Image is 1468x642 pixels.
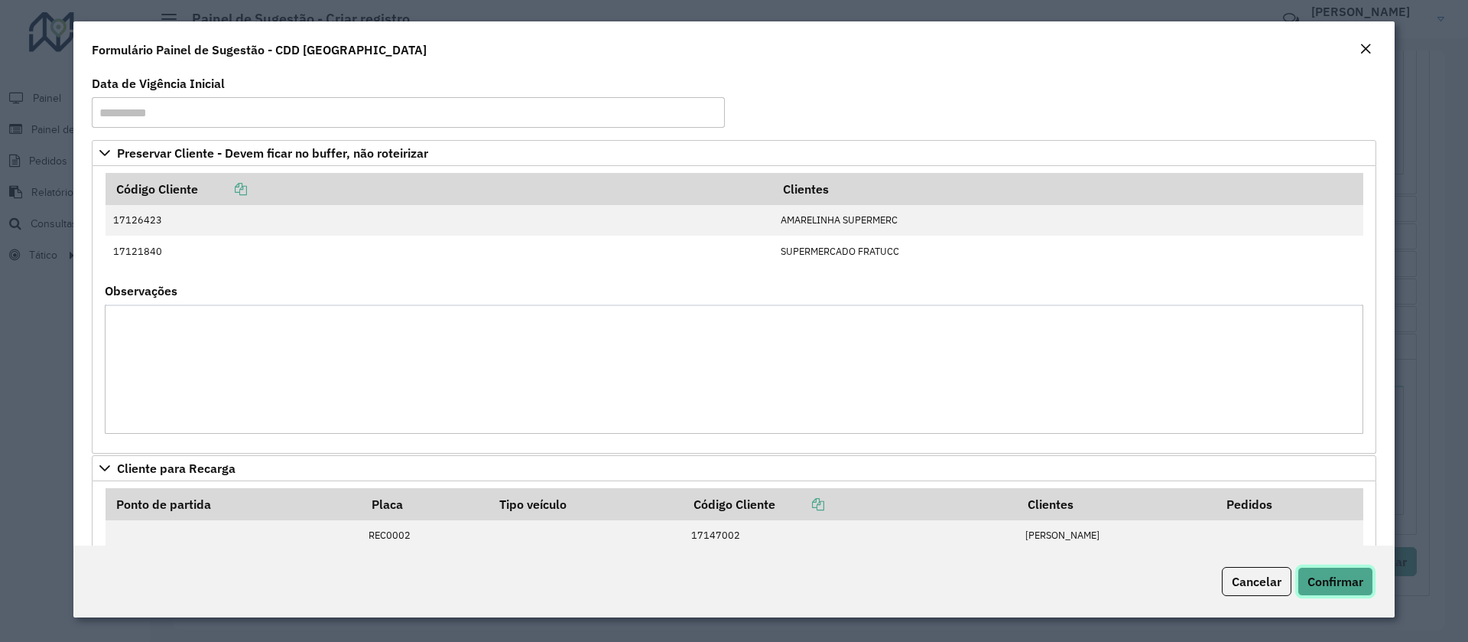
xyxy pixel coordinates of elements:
[1297,567,1373,596] button: Confirmar
[1017,520,1216,551] td: [PERSON_NAME]
[198,181,247,197] a: Copiar
[775,497,824,512] a: Copiar
[92,166,1376,454] div: Preservar Cliente - Devem ficar no buffer, não roteirizar
[772,173,1362,205] th: Clientes
[106,236,773,266] td: 17121840
[106,173,773,205] th: Código Cliente
[105,282,177,300] label: Observações
[683,488,1017,520] th: Código Cliente
[117,147,428,159] span: Preservar Cliente - Devem ficar no buffer, não roteirizar
[361,488,489,520] th: Placa
[772,236,1362,266] td: SUPERMERCADO FRATUCC
[1355,40,1376,60] button: Close
[1222,567,1291,596] button: Cancelar
[92,140,1376,166] a: Preservar Cliente - Devem ficar no buffer, não roteirizar
[1017,488,1216,520] th: Clientes
[489,488,683,520] th: Tipo veículo
[683,520,1017,551] td: 17147002
[772,205,1362,236] td: AMARELINHA SUPERMERC
[1359,43,1372,55] em: Fechar
[92,41,427,59] h4: Formulário Painel de Sugestão - CDD [GEOGRAPHIC_DATA]
[106,488,361,520] th: Ponto de partida
[1216,488,1362,520] th: Pedidos
[361,520,489,551] td: REC0002
[106,205,773,236] td: 17126423
[1307,574,1363,589] span: Confirmar
[92,455,1376,481] a: Cliente para Recarga
[92,74,225,93] label: Data de Vigência Inicial
[1232,574,1281,589] span: Cancelar
[117,462,235,474] span: Cliente para Recarga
